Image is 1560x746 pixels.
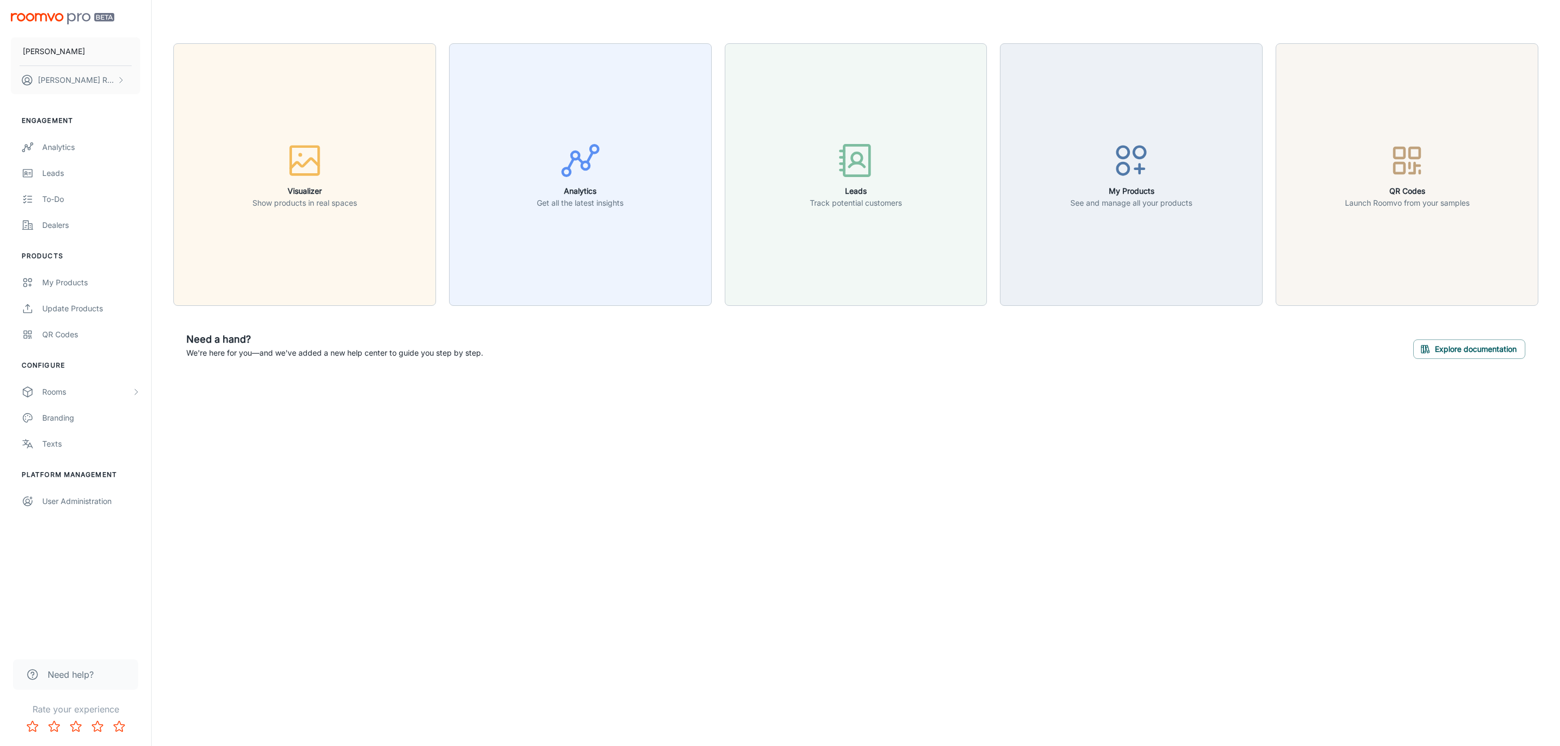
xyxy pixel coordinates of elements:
p: Get all the latest insights [537,197,623,209]
div: Update Products [42,303,140,315]
button: AnalyticsGet all the latest insights [449,43,712,306]
button: Explore documentation [1413,339,1525,359]
div: Analytics [42,141,140,153]
p: See and manage all your products [1070,197,1192,209]
div: My Products [42,277,140,289]
button: [PERSON_NAME] [11,37,140,66]
a: QR CodesLaunch Roomvo from your samples [1276,168,1538,179]
a: LeadsTrack potential customers [725,168,987,179]
h6: Leads [810,185,902,197]
button: My ProductsSee and manage all your products [1000,43,1263,306]
img: Roomvo PRO Beta [11,13,114,24]
div: QR Codes [42,329,140,341]
p: Launch Roomvo from your samples [1345,197,1470,209]
a: Explore documentation [1413,343,1525,354]
a: AnalyticsGet all the latest insights [449,168,712,179]
p: Show products in real spaces [252,197,357,209]
p: [PERSON_NAME] Redfield [38,74,114,86]
div: Branding [42,412,140,424]
button: [PERSON_NAME] Redfield [11,66,140,94]
div: Dealers [42,219,140,231]
h6: My Products [1070,185,1192,197]
button: QR CodesLaunch Roomvo from your samples [1276,43,1538,306]
p: We're here for you—and we've added a new help center to guide you step by step. [186,347,483,359]
h6: Analytics [537,185,623,197]
h6: Visualizer [252,185,357,197]
h6: Need a hand? [186,332,483,347]
p: [PERSON_NAME] [23,45,85,57]
button: LeadsTrack potential customers [725,43,987,306]
div: Leads [42,167,140,179]
button: VisualizerShow products in real spaces [173,43,436,306]
p: Track potential customers [810,197,902,209]
a: My ProductsSee and manage all your products [1000,168,1263,179]
div: Rooms [42,386,132,398]
div: To-do [42,193,140,205]
h6: QR Codes [1345,185,1470,197]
